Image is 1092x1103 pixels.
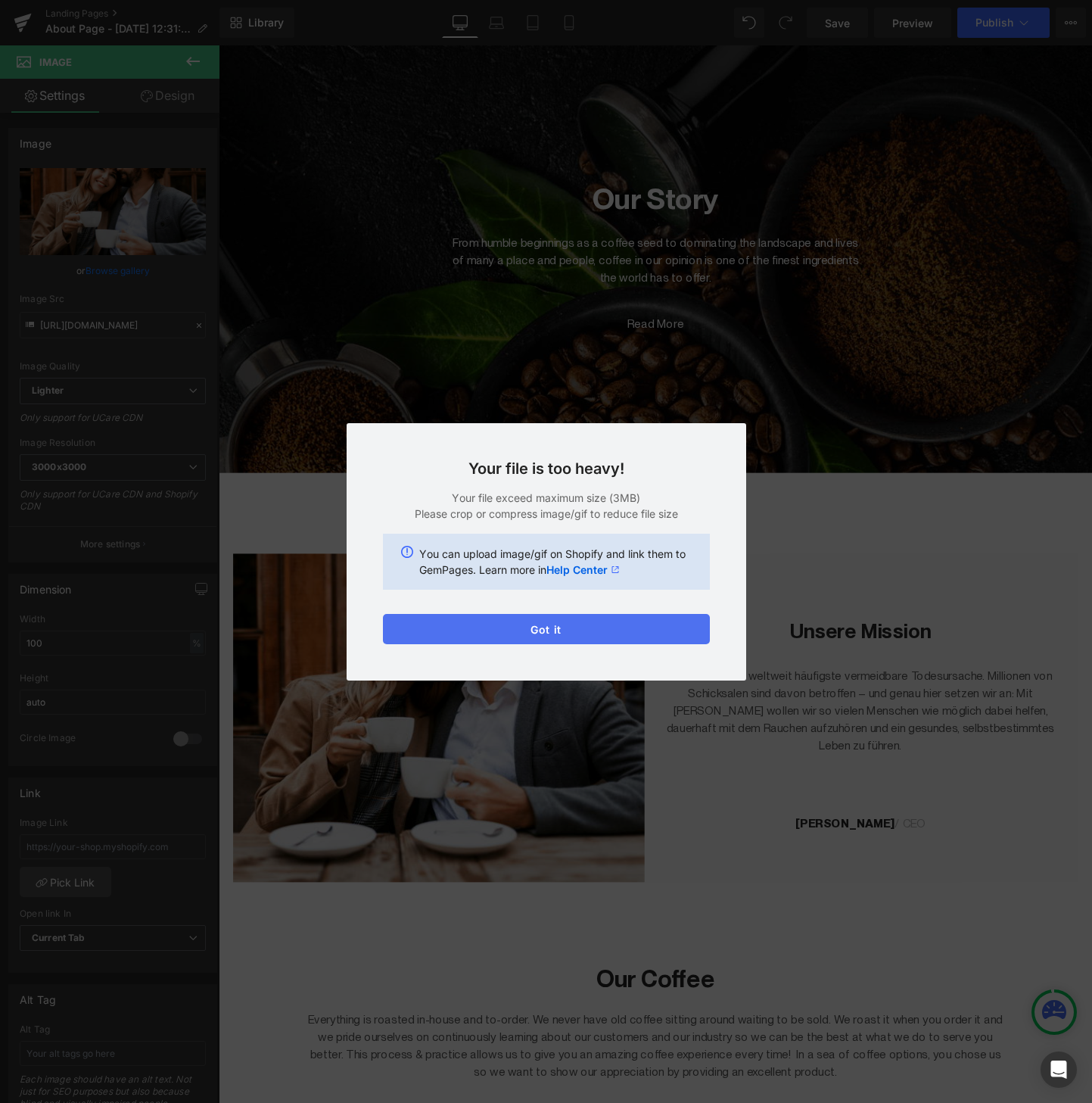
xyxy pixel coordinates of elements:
[404,277,512,307] a: Read More
[91,962,825,995] h2: Our Coffee
[383,490,710,506] p: Your file exceed maximum size (3MB)
[242,198,674,253] p: From humble beginnings as a coffee seed to dominating the landscape and lives of many a place and...
[383,506,710,522] p: Please crop or compress image/gif to reduce file size
[605,809,709,823] b: [PERSON_NAME]
[419,546,692,578] p: You can upload image/gif on Shopify and link them to GemPages. Learn more in
[242,141,674,180] h2: Our Story
[428,283,487,301] span: Read More
[383,460,710,478] h3: Your file is too heavy!
[1041,1052,1077,1088] div: Open Intercom Messenger
[469,807,876,825] p: / CEO
[469,653,876,743] p: Rauchen ist die weltweit häufigste vermeidbare Todesursache. Millionen von Schicksalen sind davon...
[91,1013,825,1086] p: Everything is roasted in-house and to-order. We never have old coffee sitting around waiting to b...
[546,562,620,578] a: Help Center
[469,600,876,628] h2: Unsere Mission
[383,614,710,644] button: Got it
